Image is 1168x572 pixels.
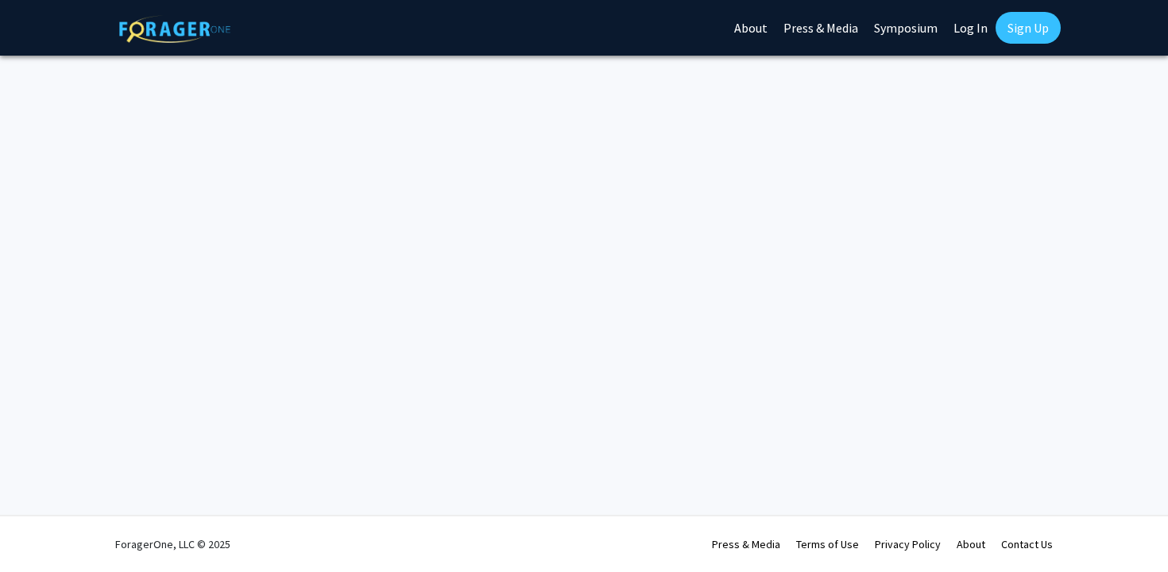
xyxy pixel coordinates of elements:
a: About [957,537,985,551]
img: ForagerOne Logo [119,15,230,43]
a: Contact Us [1001,537,1053,551]
a: Sign Up [996,12,1061,44]
a: Privacy Policy [875,537,941,551]
div: ForagerOne, LLC © 2025 [115,516,230,572]
a: Press & Media [712,537,780,551]
a: Terms of Use [796,537,859,551]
